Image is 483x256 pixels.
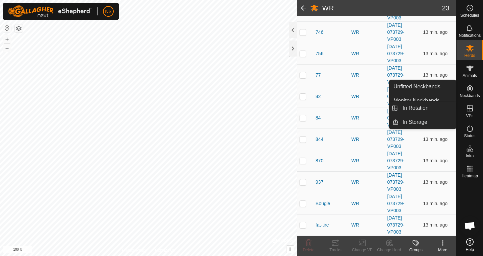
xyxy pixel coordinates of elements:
div: WR [352,136,382,143]
a: [DATE] 073729-VP003 [387,108,404,127]
span: 844 [316,136,323,143]
span: Oct 9, 2025, 1:05 PM [423,222,447,228]
span: Oct 9, 2025, 1:05 PM [423,137,447,142]
button: Map Layers [15,24,23,32]
div: WR [352,222,382,229]
button: i [286,246,294,253]
div: WR [352,179,382,186]
a: Help [457,236,483,254]
div: Groups [402,247,429,253]
button: – [3,44,11,52]
a: [DATE] 073729-VP003 [387,194,404,213]
div: WR [352,114,382,121]
span: Herds [464,54,475,58]
span: Oct 9, 2025, 1:05 PM [423,72,447,78]
a: [DATE] 073729-VP003 [387,87,404,106]
a: [DATE] 073729-VP003 [387,65,404,85]
span: 937 [316,179,323,186]
div: WR [352,157,382,164]
span: Animals [463,74,477,78]
div: Tracks [322,247,349,253]
a: Privacy Policy [122,247,147,253]
div: Change VP [349,247,376,253]
button: + [3,35,11,43]
button: Reset Map [3,24,11,32]
span: NS [105,8,111,15]
span: Monitor Neckbands [393,97,440,105]
span: In Rotation [402,104,428,112]
span: Bougie [316,200,330,207]
span: In Storage [402,118,427,126]
span: 746 [316,29,323,36]
a: Monitor Neckbands [389,94,456,107]
span: Help [466,248,474,252]
a: In Storage [398,115,456,129]
a: [DATE] 073729-VP003 [387,215,404,235]
li: In Storage [389,115,456,129]
a: Contact Us [155,247,175,253]
span: Oct 9, 2025, 1:05 PM [423,29,447,35]
img: Gallagher Logo [8,5,92,17]
span: Unfitted Neckbands [393,83,440,91]
span: Oct 9, 2025, 1:05 PM [423,201,447,206]
a: [DATE] 073729-VP003 [387,151,404,170]
a: [DATE] 073729-VP003 [387,22,404,42]
a: [DATE] 073729-VP003 [387,172,404,192]
span: VPs [466,114,473,118]
a: In Rotation [398,101,456,115]
span: 870 [316,157,323,164]
span: Oct 9, 2025, 1:05 PM [423,158,447,163]
span: fat-tire [316,222,329,229]
span: 77 [316,72,321,79]
div: Change Herd [376,247,402,253]
span: Oct 9, 2025, 1:05 PM [423,51,447,56]
div: Open chat [460,216,480,236]
div: WR [352,93,382,100]
span: 23 [442,3,449,13]
span: 84 [316,114,321,121]
div: WR [352,29,382,36]
a: [DATE] 073729-VP003 [387,1,404,20]
span: Neckbands [460,94,480,98]
span: Schedules [460,13,479,17]
span: Delete [303,248,315,252]
div: WR [352,50,382,57]
div: WR [352,72,382,79]
span: Infra [466,154,474,158]
li: In Rotation [389,101,456,115]
span: 82 [316,93,321,100]
div: WR [352,200,382,207]
a: Unfitted Neckbands [389,80,456,93]
span: Status [464,134,475,138]
h2: WR [322,4,442,12]
a: [DATE] 073729-VP003 [387,130,404,149]
div: More [429,247,456,253]
span: Heatmap [462,174,478,178]
span: 756 [316,50,323,57]
span: i [289,246,291,252]
a: [DATE] 073729-VP003 [387,44,404,63]
span: Oct 9, 2025, 1:05 PM [423,179,447,185]
span: Notifications [459,33,481,37]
